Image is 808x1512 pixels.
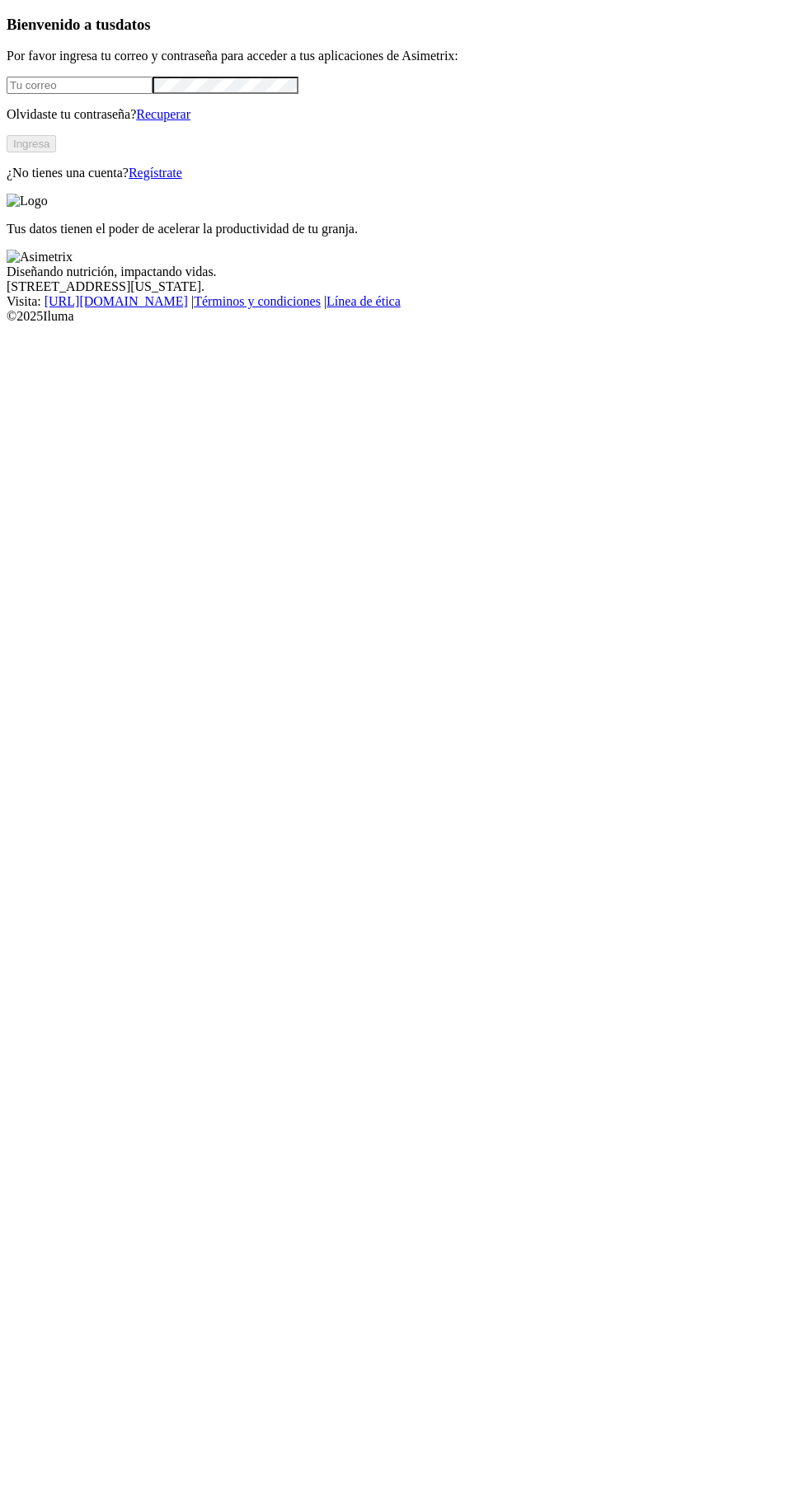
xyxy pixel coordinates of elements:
[7,264,801,279] div: Diseñando nutrición, impactando vidas.
[129,166,182,180] a: Regístrate
[7,294,801,309] div: Visita : | |
[7,250,73,264] img: Asimetrix
[7,135,56,152] button: Ingresa
[136,107,190,121] a: Recuperar
[7,77,153,94] input: Tu correo
[7,166,801,180] p: ¿No tienes una cuenta?
[115,16,151,33] span: datos
[326,294,401,308] a: Línea de ética
[7,194,48,208] img: Logo
[45,294,188,308] a: [URL][DOMAIN_NAME]
[7,309,801,324] div: © 2025 Iluma
[7,49,801,63] p: Por favor ingresa tu correo y contraseña para acceder a tus aplicaciones de Asimetrix:
[7,222,801,236] p: Tus datos tienen el poder de acelerar la productividad de tu granja.
[194,294,321,308] a: Términos y condiciones
[7,107,801,122] p: Olvidaste tu contraseña?
[7,279,801,294] div: [STREET_ADDRESS][US_STATE].
[7,16,801,34] h3: Bienvenido a tus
